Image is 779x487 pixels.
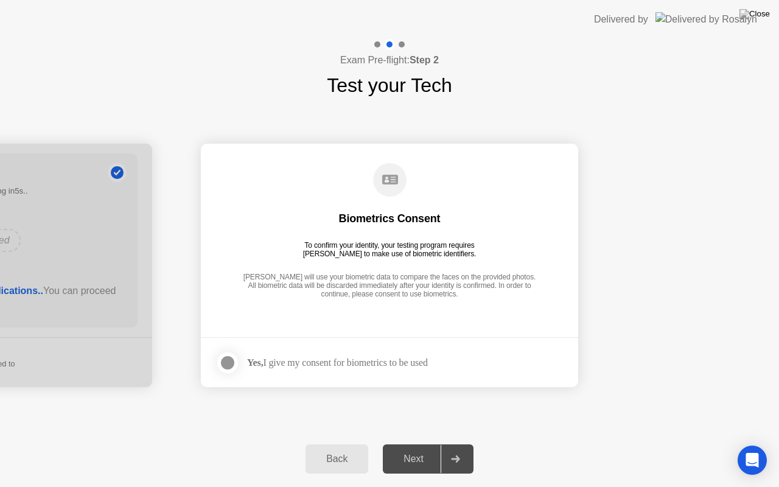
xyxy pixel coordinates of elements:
div: Back [309,454,365,464]
div: I give my consent for biometrics to be used [247,357,428,368]
img: Delivered by Rosalyn [655,12,757,26]
div: Next [386,454,441,464]
img: Close [739,9,770,19]
div: [PERSON_NAME] will use your biometric data to compare the faces on the provided photos. All biome... [240,273,539,300]
div: Delivered by [594,12,648,27]
button: Back [306,444,368,474]
button: Next [383,444,473,474]
b: Step 2 [410,55,439,65]
div: Biometrics Consent [339,211,441,226]
h1: Test your Tech [327,71,452,100]
div: Open Intercom Messenger [738,446,767,475]
strong: Yes, [247,357,263,368]
div: To confirm your identity, your testing program requires [PERSON_NAME] to make use of biometric id... [298,241,481,258]
h4: Exam Pre-flight: [340,53,439,68]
